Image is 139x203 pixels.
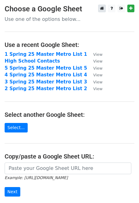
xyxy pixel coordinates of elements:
[5,86,87,91] a: 2 Spring 25 Master Metro List 2
[93,73,102,77] small: View
[5,41,134,48] h4: Use a recent Google Sheet:
[93,52,102,57] small: View
[5,175,68,180] small: Example: [URL][DOMAIN_NAME]
[5,123,28,132] a: Select...
[5,52,87,57] a: 1 Spring 25 Master Metro List 1
[5,72,87,78] a: 4 Spring 25 Master Metro List 4
[5,111,134,118] h4: Select another Google Sheet:
[93,86,102,91] small: View
[5,187,20,197] input: Next
[5,58,60,64] a: High School Contacts
[5,79,87,85] a: 3 Spring 25 Master Metro List 3
[87,79,102,85] a: View
[5,163,131,174] input: Paste your Google Sheet URL here
[93,59,102,63] small: View
[5,16,134,22] p: Use one of the options below...
[5,153,134,160] h4: Copy/paste a Google Sheet URL:
[87,58,102,64] a: View
[87,52,102,57] a: View
[5,65,87,71] a: 5 Spring 25 Master Metro List 5
[87,86,102,91] a: View
[87,72,102,78] a: View
[93,80,102,84] small: View
[87,65,102,71] a: View
[5,5,134,13] h3: Choose a Google Sheet
[93,66,102,71] small: View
